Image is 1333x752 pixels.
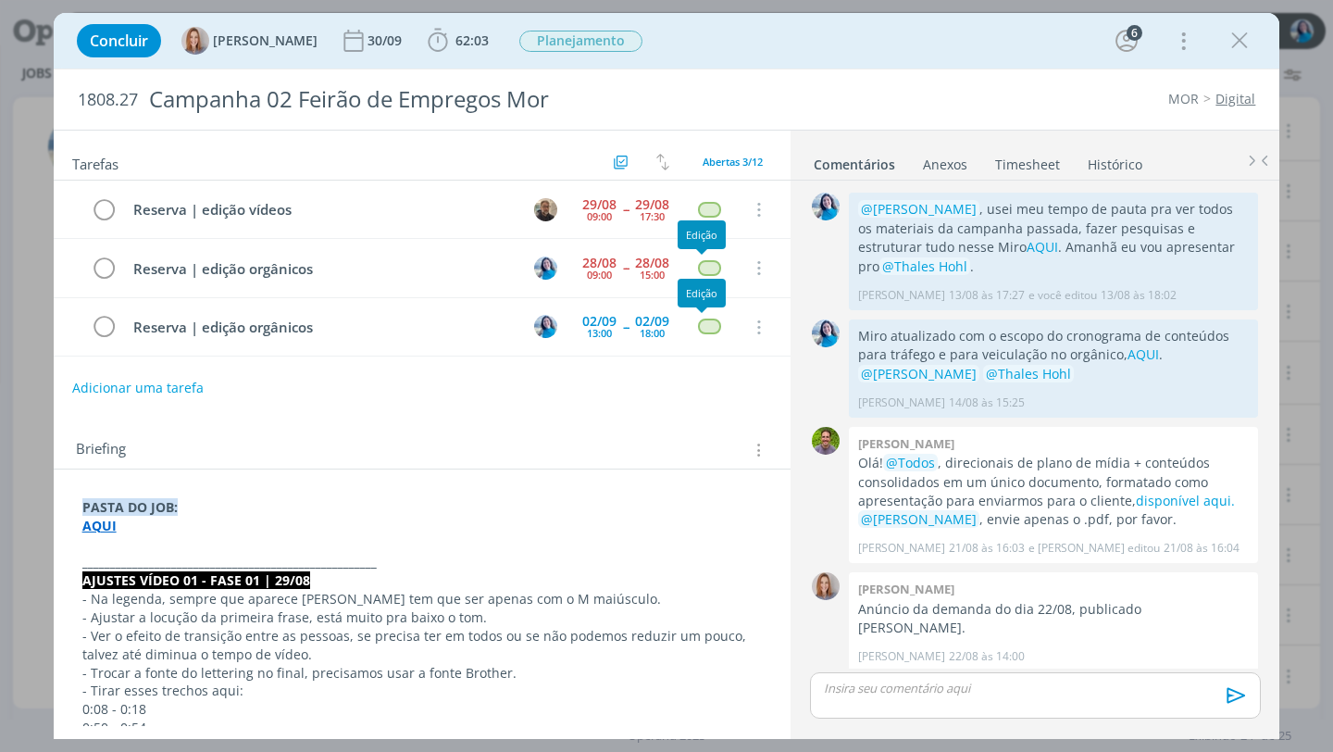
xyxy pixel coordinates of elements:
[518,30,643,53] button: Planejamento
[858,327,1249,365] p: Miro atualizado com o escopo do cronograma de conteúdos para tráfego e para veiculação no orgânic...
[126,316,517,339] div: Reserva | edição orgânicos
[858,435,954,452] b: [PERSON_NAME]
[1136,492,1235,509] a: disponível aqui.
[623,320,629,333] span: --
[858,600,1249,638] p: Anúncio da demanda do dia 22/08, publicado [PERSON_NAME].
[923,156,967,174] div: Anexos
[181,27,318,55] button: A[PERSON_NAME]
[635,198,669,211] div: 29/08
[858,454,1249,530] p: Olá! , direcionais de plano de mídia + conteúdos consolidados em um único documento, formatado co...
[368,34,405,47] div: 30/09
[640,269,665,280] div: 15:00
[78,90,138,110] span: 1808.27
[1168,90,1199,107] a: MOR
[126,198,517,221] div: Reserva | edição vídeos
[858,395,945,411] p: [PERSON_NAME]
[213,34,318,47] span: [PERSON_NAME]
[1112,26,1141,56] button: 6
[861,510,977,528] span: @[PERSON_NAME]
[858,581,954,597] b: [PERSON_NAME]
[1028,540,1160,557] span: e [PERSON_NAME] editou
[1164,540,1240,557] span: 21/08 às 16:04
[587,269,612,280] div: 09:00
[986,365,1071,382] span: @Thales Hohl
[1027,238,1058,256] a: AQUI
[635,315,669,328] div: 02/09
[82,608,763,627] p: - Ajustar a locução da primeira frase, está muito pra baixo o tom.
[82,682,763,700] p: - Tirar esses trechos aqui:
[1127,25,1142,41] div: 6
[142,77,757,122] div: Campanha 02 Feirão de Empregos Mor
[623,203,629,216] span: --
[71,371,205,405] button: Adicionar uma tarefa
[703,155,763,169] span: Abertas 3/12
[82,571,310,589] strong: AJUSTES VÍDEO 01 - FASE 01 | 29/08
[77,24,161,57] button: Concluir
[886,454,935,471] span: @Todos
[126,257,517,281] div: Reserva | edição orgânicos
[1028,287,1097,304] span: e você editou
[82,553,377,570] strong: _____________________________________________________
[534,315,557,338] img: E
[534,198,557,221] img: R
[531,313,559,341] button: E
[1087,147,1143,174] a: Histórico
[812,320,840,347] img: E
[90,33,148,48] span: Concluir
[54,13,1280,739] div: dialog
[587,328,612,338] div: 13:00
[531,254,559,282] button: E
[812,572,840,600] img: A
[587,211,612,221] div: 09:00
[534,257,557,280] img: E
[72,151,118,173] span: Tarefas
[949,287,1025,304] span: 13/08 às 17:27
[812,193,840,220] img: E
[640,211,665,221] div: 17:30
[861,200,977,218] span: @[PERSON_NAME]
[582,315,617,328] div: 02/09
[812,427,840,455] img: T
[455,31,489,49] span: 62:03
[635,257,669,269] div: 28/08
[678,220,726,249] div: Edição
[1101,287,1177,304] span: 13/08 às 18:02
[1215,90,1255,107] a: Digital
[813,147,896,174] a: Comentários
[949,648,1025,665] span: 22/08 às 14:00
[882,257,967,275] span: @Thales Hohl
[181,27,209,55] img: A
[858,287,945,304] p: [PERSON_NAME]
[858,540,945,557] p: [PERSON_NAME]
[656,154,669,170] img: arrow-down-up.svg
[82,719,763,737] p: 0:50 - 0:54
[519,31,642,52] span: Planejamento
[423,26,493,56] button: 62:03
[82,700,763,719] p: 0:08 - 0:18
[994,147,1061,174] a: Timesheet
[678,279,726,307] div: Edição
[858,648,945,665] p: [PERSON_NAME]
[582,257,617,269] div: 28/08
[640,328,665,338] div: 18:00
[531,195,559,223] button: R
[82,664,763,683] p: - Trocar a fonte do lettering no final, precisamos usar a fonte Brother.
[949,395,1025,411] span: 14/08 às 15:25
[82,627,763,664] p: - Ver o efeito de transição entre as pessoas, se precisa ter em todos ou se não podemos reduzir u...
[76,438,126,462] span: Briefing
[623,261,629,274] span: --
[82,498,178,516] strong: PASTA DO JOB:
[582,198,617,211] div: 29/08
[858,200,1249,276] p: , usei meu tempo de pauta pra ver todos os materiais da campanha passada, fazer pesquisas e estru...
[82,517,117,534] a: AQUI
[82,590,763,608] p: - Na legenda, sempre que aparece [PERSON_NAME] tem que ser apenas com o M maiúsculo.
[1127,345,1159,363] a: AQUI
[861,365,977,382] span: @[PERSON_NAME]
[949,540,1025,557] span: 21/08 às 16:03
